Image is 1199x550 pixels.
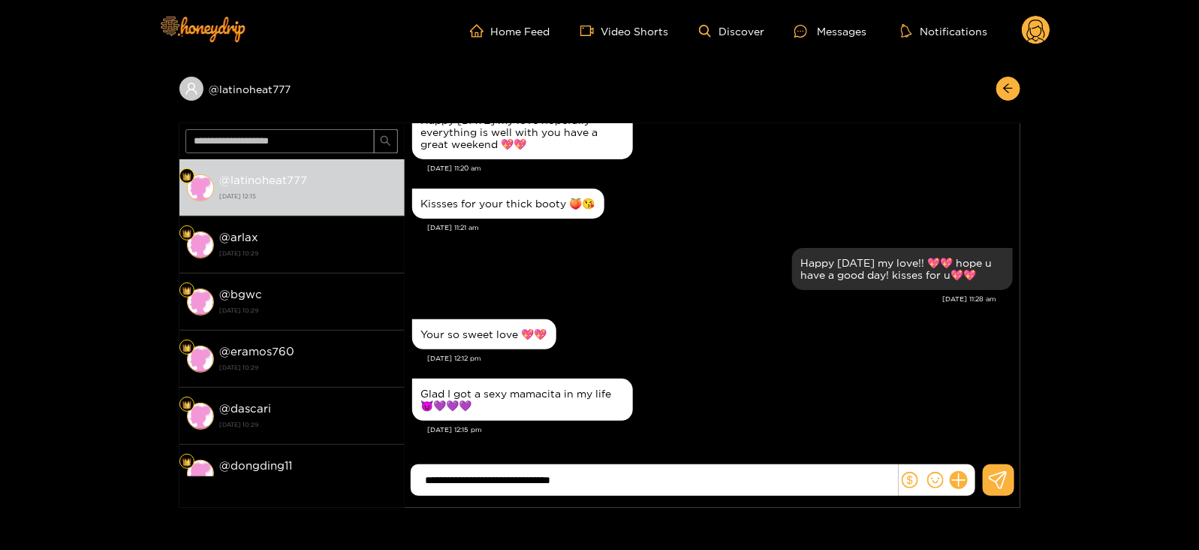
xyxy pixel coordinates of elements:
[182,400,191,409] img: Fan Level
[412,105,633,159] div: Sep. 19, 11:20 am
[220,402,272,415] strong: @ dascari
[185,82,198,95] span: user
[220,304,397,317] strong: [DATE] 10:29
[220,345,295,358] strong: @ eramos760
[187,403,214,430] img: conversation
[899,469,921,491] button: dollar
[380,135,391,148] span: search
[220,288,263,301] strong: @ bgwc
[580,24,669,38] a: Video Shorts
[374,129,398,153] button: search
[580,24,601,38] span: video-camera
[896,23,992,38] button: Notifications
[421,114,624,150] div: Happy [DATE] my love hopefully everything is well with you have a great weekend 💖💖
[220,361,397,374] strong: [DATE] 10:29
[470,24,550,38] a: Home Feed
[412,379,633,421] div: Sep. 19, 12:15 pm
[187,174,214,201] img: conversation
[182,343,191,352] img: Fan Level
[699,25,764,38] a: Discover
[412,319,556,349] div: Sep. 19, 12:12 pm
[220,231,259,243] strong: @ arlax
[412,189,604,219] div: Sep. 19, 11:21 am
[1002,83,1014,95] span: arrow-left
[428,425,1013,435] div: [DATE] 12:15 pm
[421,198,595,210] div: Kissses for your thick booty 🍑😘
[187,231,214,258] img: conversation
[794,23,866,40] div: Messages
[220,418,397,431] strong: [DATE] 10:29
[996,77,1020,101] button: arrow-left
[412,294,997,304] div: [DATE] 11:28 am
[182,458,191,467] img: Fan Level
[421,388,624,412] div: Glad I got a sexy mamacita in my life 😈💜💜💜
[220,189,397,203] strong: [DATE] 12:15
[220,174,308,186] strong: @ latinoheat777
[428,222,1013,233] div: [DATE] 11:21 am
[792,248,1013,290] div: Sep. 19, 11:28 am
[187,289,214,316] img: conversation
[927,472,944,488] span: smile
[220,246,397,260] strong: [DATE] 10:29
[428,163,1013,174] div: [DATE] 11:20 am
[421,328,547,340] div: Your so sweet love 💖💖
[182,229,191,238] img: Fan Level
[182,286,191,295] img: Fan Level
[187,460,214,487] img: conversation
[187,346,214,373] img: conversation
[220,475,397,488] strong: [DATE] 10:29
[902,472,918,488] span: dollar
[220,459,293,472] strong: @ dongding11
[470,24,491,38] span: home
[428,353,1013,364] div: [DATE] 12:12 pm
[182,172,191,181] img: Fan Level
[801,257,1004,281] div: Happy [DATE] my love!! 💖💖 hope u have a good day! kisses for u💖💖
[179,77,405,101] div: @latinoheat777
